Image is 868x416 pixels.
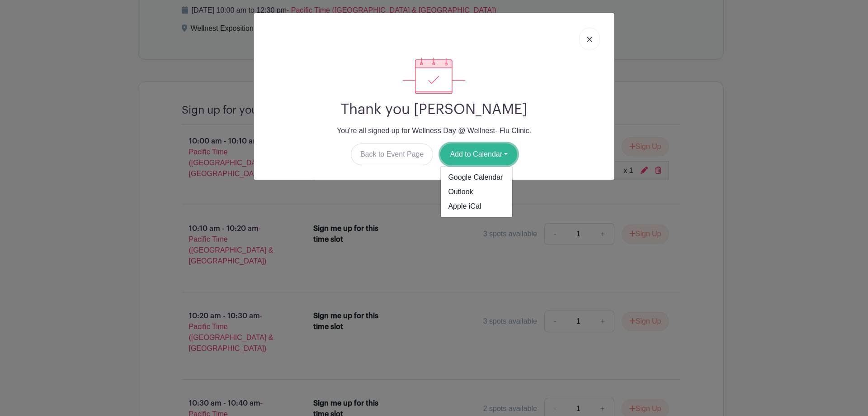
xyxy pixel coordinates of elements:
img: signup_complete-c468d5dda3e2740ee63a24cb0ba0d3ce5d8a4ecd24259e683200fb1569d990c8.svg [403,57,465,94]
h2: Thank you [PERSON_NAME] [261,101,607,118]
button: Add to Calendar [440,143,517,165]
a: Back to Event Page [351,143,434,165]
a: Apple iCal [441,199,512,214]
p: You're all signed up for Wellness Day @ Wellnest- Flu Clinic. [261,125,607,136]
a: Google Calendar [441,170,512,185]
a: Outlook [441,185,512,199]
img: close_button-5f87c8562297e5c2d7936805f587ecaba9071eb48480494691a3f1689db116b3.svg [587,37,592,42]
